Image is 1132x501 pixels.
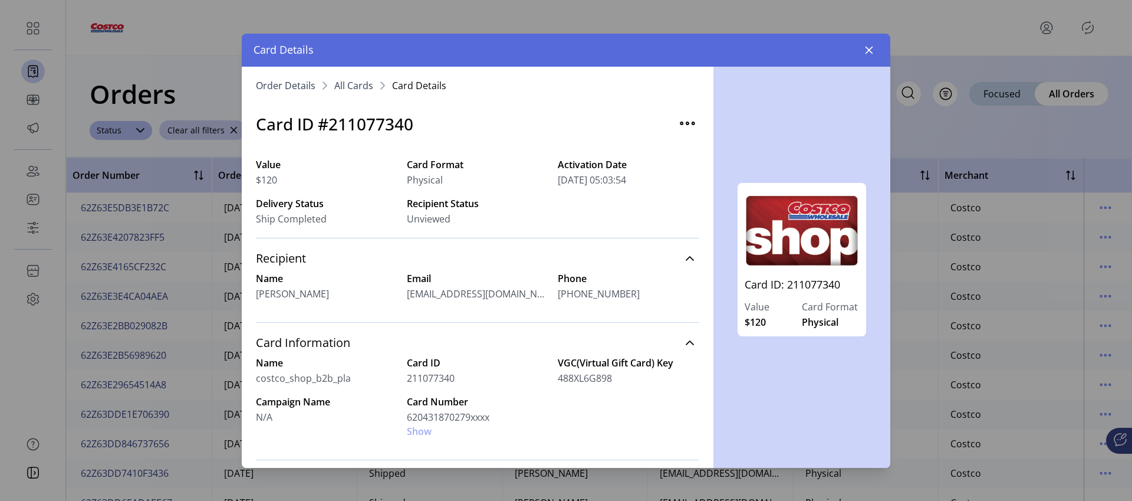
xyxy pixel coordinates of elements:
label: Card Format [407,158,548,172]
img: menu-additional-horizontal.svg [678,114,697,133]
label: Value [256,158,397,172]
span: Physical [802,315,838,329]
span: Physical [407,173,443,187]
a: Card ID: 211077340 [745,277,859,300]
span: Card Details [254,42,314,58]
span: 211077340 [407,371,455,385]
label: Name [256,356,397,370]
div: Card Information [256,356,699,453]
span: $120 [745,315,766,329]
span: [EMAIL_ADDRESS][DOMAIN_NAME] [407,287,548,301]
label: Card Number [407,395,548,409]
span: 488XL6G898 [558,371,612,385]
label: Phone [558,271,699,286]
a: All Cards [334,81,373,90]
label: Recipient Status [407,197,548,211]
label: Card ID [407,356,548,370]
label: Activation Date [558,158,699,172]
span: Card Details [392,81,446,90]
a: Order Details [256,81,315,90]
a: Card Information [256,330,699,356]
span: [PERSON_NAME] [256,287,329,301]
span: [DATE] 05:03:54 [558,173,626,187]
label: Card Format [802,300,859,314]
span: costco_shop_b2b_pla [256,371,351,385]
a: Recipient [256,245,699,271]
span: N/A [256,410,272,424]
label: Campaign Name [256,395,397,409]
span: Unviewed [407,212,450,226]
span: [PHONE_NUMBER] [558,287,640,301]
label: Value [745,300,802,314]
span: 620431870279xxxx [407,410,489,424]
img: costco_shop_b2b_pla [745,190,859,270]
div: Recipient [256,271,699,315]
label: Email [407,271,548,286]
label: Name [256,271,397,286]
h3: Card ID #211077340 [256,112,413,136]
label: Delivery Status [256,197,397,211]
span: Ship Completed [256,212,327,226]
span: Recipient [256,253,306,264]
label: VGC(Virtual Gift Card) Key [558,356,699,370]
span: Card Information [256,337,350,349]
span: $120 [256,173,277,187]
